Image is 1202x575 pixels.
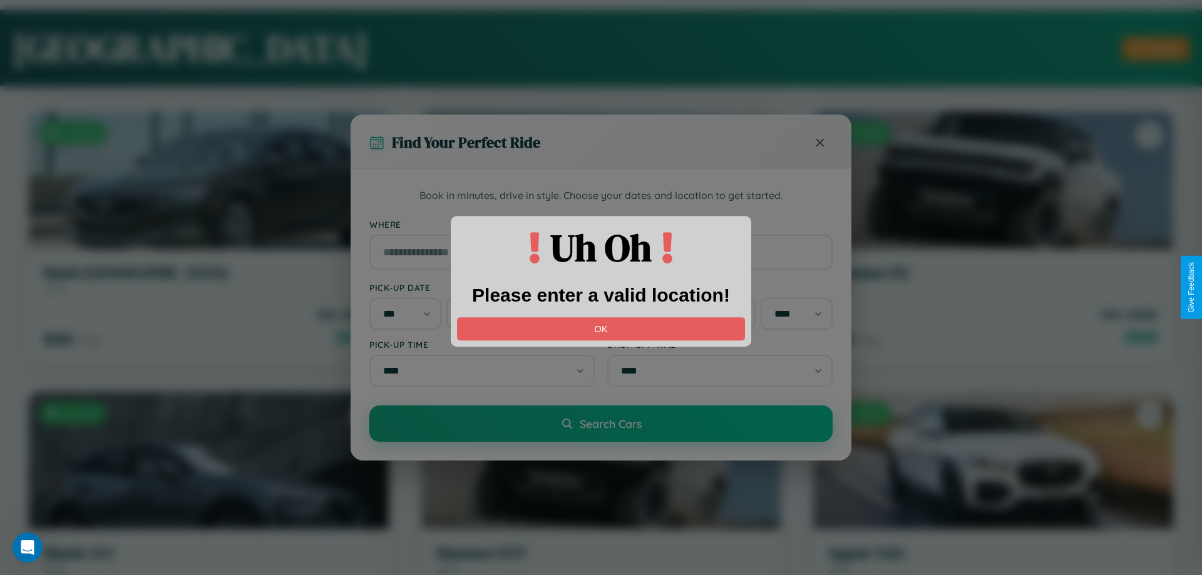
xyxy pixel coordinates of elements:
p: Book in minutes, drive in style. Choose your dates and location to get started. [369,188,833,204]
label: Pick-up Date [369,282,595,293]
span: Search Cars [580,417,642,430]
label: Where [369,219,833,230]
label: Drop-off Time [607,339,833,350]
label: Drop-off Date [607,282,833,293]
label: Pick-up Time [369,339,595,350]
h3: Find Your Perfect Ride [392,132,540,153]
